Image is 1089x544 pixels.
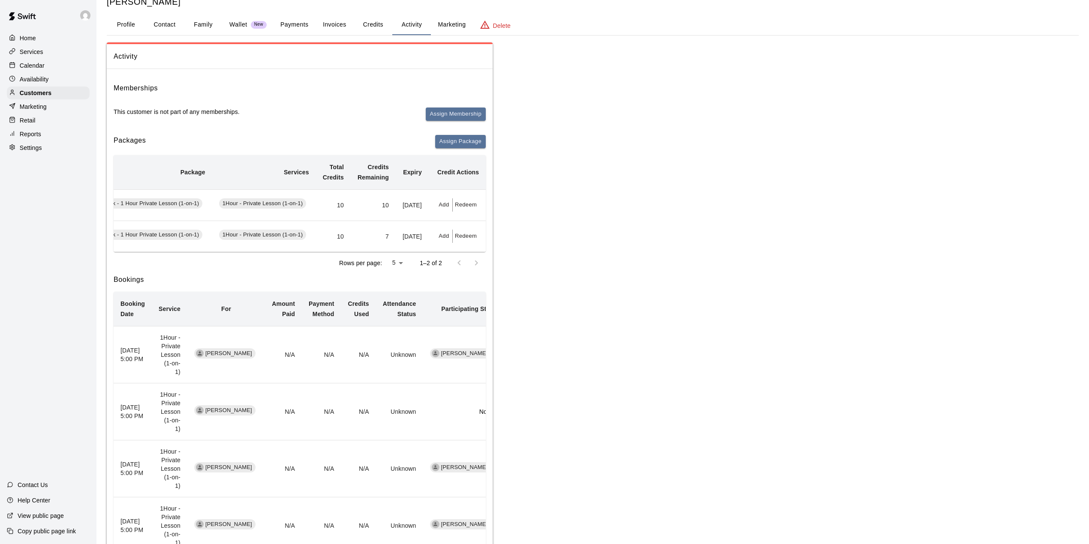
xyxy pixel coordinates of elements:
b: Credit Actions [437,169,479,176]
div: 5 [385,257,406,269]
td: N/A [341,440,376,497]
span: [PERSON_NAME] [202,407,256,415]
td: Unknown [376,383,423,440]
b: Services [284,169,309,176]
div: Nicholas Smith [432,463,439,471]
div: David Kwon [196,463,204,471]
td: Unknown [376,440,423,497]
span: [PERSON_NAME] [438,350,491,358]
p: This customer is not part of any memberships. [114,108,240,116]
p: Wallet [229,20,247,29]
button: Contact [145,15,184,35]
b: Total Credits [323,164,344,181]
p: Settings [20,143,42,152]
b: Payment Method [309,300,334,317]
th: [DATE] 5:00 PM [114,383,152,440]
button: Assign Package [435,135,486,148]
div: basic tabs example [107,15,1079,35]
div: Marketing [7,100,90,113]
a: Home [7,32,90,45]
p: 1–2 of 2 [420,259,442,267]
button: Activity [392,15,431,35]
a: Customers [7,87,90,99]
div: Gabe Manalo [432,350,439,357]
p: Home [20,34,36,42]
div: Availability [7,73,90,86]
p: Calendar [20,61,45,70]
b: Attendance Status [383,300,416,317]
p: Availability [20,75,49,84]
span: [PERSON_NAME] [438,463,491,472]
p: Retail [20,116,36,125]
span: [PERSON_NAME] [202,350,256,358]
button: Profile [107,15,145,35]
b: Expiry [403,169,422,176]
p: Copy public page link [18,527,76,535]
th: [DATE] 5:00 PM [114,440,152,497]
div: David Kwon [196,520,204,528]
a: 10 Pack - 1 Hour Private Lesson (1-on-1) [91,201,205,208]
span: [PERSON_NAME] [438,520,491,529]
a: Settings [7,141,90,154]
button: Family [184,15,223,35]
p: None [430,407,494,416]
td: N/A [265,383,302,440]
td: 10 [316,189,351,221]
button: Payments [274,15,315,35]
b: Credits Used [348,300,369,317]
b: Amount Paid [272,300,295,317]
span: 10 Pack - 1 Hour Private Lesson (1-on-1) [91,231,202,239]
td: N/A [341,326,376,383]
div: [PERSON_NAME] [430,462,491,472]
p: Delete [493,21,511,30]
button: Credits [354,15,392,35]
a: Calendar [7,59,90,72]
b: Booking Date [120,300,145,317]
td: N/A [302,440,341,497]
span: 1Hour - Private Lesson (1-on-1) [219,231,306,239]
td: 10 [316,221,351,252]
p: Customers [20,89,51,97]
span: 10 Pack - 1 Hour Private Lesson (1-on-1) [91,200,202,208]
a: Retail [7,114,90,127]
b: Credits Remaining [358,164,389,181]
p: Rows per page: [339,259,382,267]
td: N/A [302,326,341,383]
div: Joe Florio [78,7,96,24]
p: Services [20,48,43,56]
span: [PERSON_NAME] [202,520,256,529]
div: Services [7,45,90,58]
b: Service [159,305,180,312]
table: simple table [43,155,486,252]
td: N/A [302,383,341,440]
button: Redeem [453,230,479,243]
div: David Kwon [196,350,204,357]
td: 10 [351,189,396,221]
b: For [221,305,231,312]
b: Package [180,169,205,176]
div: Gabe Manalo [432,520,439,528]
button: Redeem [453,198,479,212]
span: 1Hour - Private Lesson (1-on-1) [219,200,306,208]
div: [PERSON_NAME] [430,348,491,359]
span: New [251,22,267,27]
button: Add [436,230,453,243]
div: David Kwon [196,407,204,414]
div: Reports [7,128,90,140]
p: View public page [18,511,64,520]
img: Joe Florio [80,10,90,21]
p: Marketing [20,102,47,111]
button: Invoices [315,15,354,35]
button: Add [436,198,453,212]
td: 1Hour - Private Lesson (1-on-1) [152,440,187,497]
td: 7 [351,221,396,252]
td: [DATE] [396,221,429,252]
button: Marketing [431,15,472,35]
h6: Bookings [114,274,486,285]
h6: Memberships [114,83,158,94]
